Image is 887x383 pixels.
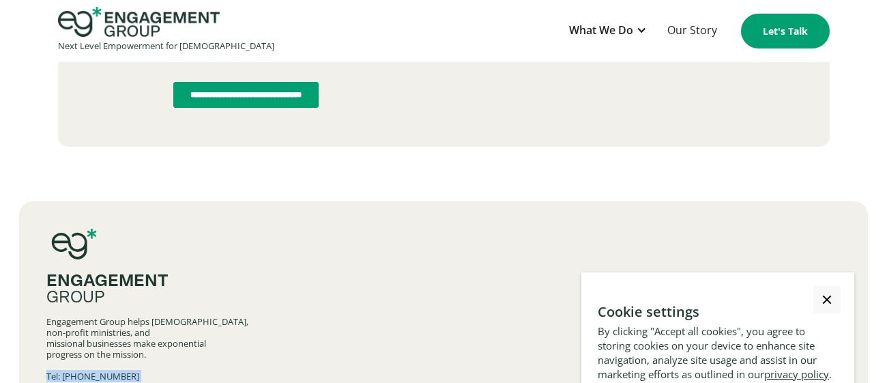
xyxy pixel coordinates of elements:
[46,273,841,306] div: Group
[46,229,102,259] img: Engagement Group stacked logo
[813,286,841,313] a: Close Cookie Popup
[764,367,829,381] a: privacy policy
[569,21,633,40] div: What We Do
[741,14,830,48] a: Let's Talk
[598,302,838,322] div: Cookie settings
[270,111,348,126] span: Phone number
[827,299,828,300] div: Close Cookie Popup
[598,324,838,382] div: By clicking "Accept all cookies", you agree to storing cookies on your device to enhance site nav...
[270,55,338,70] span: Organization
[46,273,169,289] strong: Engagement
[58,37,274,55] div: Next Level Empowerment for [DEMOGRAPHIC_DATA]
[58,7,220,37] img: Engagement Group Logo Icon
[562,14,654,48] div: What We Do
[660,14,724,48] a: Our Story
[58,7,274,55] a: home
